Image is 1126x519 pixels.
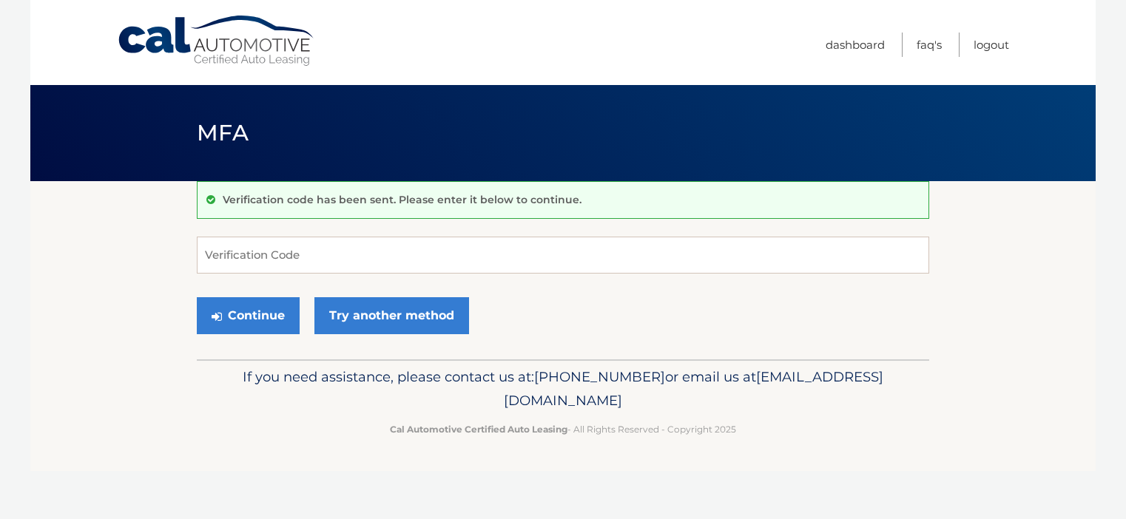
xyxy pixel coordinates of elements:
span: [EMAIL_ADDRESS][DOMAIN_NAME] [504,368,883,409]
input: Verification Code [197,237,929,274]
a: Try another method [314,297,469,334]
button: Continue [197,297,300,334]
p: - All Rights Reserved - Copyright 2025 [206,421,920,437]
p: Verification code has been sent. Please enter it below to continue. [223,193,581,206]
strong: Cal Automotive Certified Auto Leasing [390,424,567,435]
a: Cal Automotive [117,15,317,67]
a: Logout [974,33,1009,57]
p: If you need assistance, please contact us at: or email us at [206,365,920,413]
span: MFA [197,119,249,146]
a: FAQ's [917,33,942,57]
span: [PHONE_NUMBER] [534,368,665,385]
a: Dashboard [826,33,885,57]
